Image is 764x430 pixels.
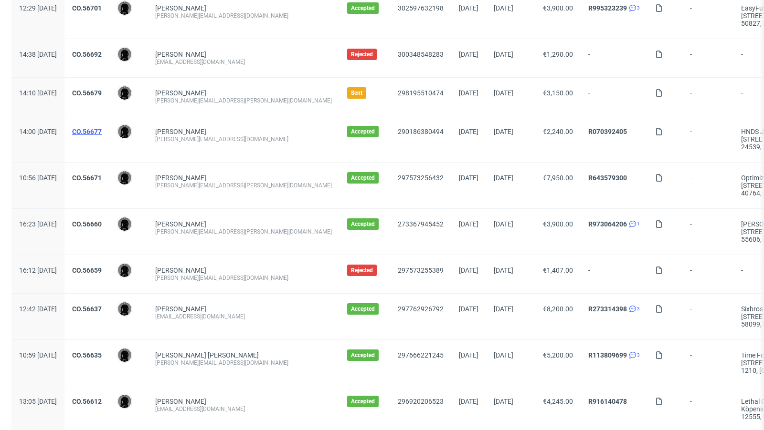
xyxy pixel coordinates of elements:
span: - [690,51,726,66]
img: Dawid Urbanowicz [118,48,131,61]
a: CO.56659 [72,266,102,274]
span: €1,407.00 [543,266,573,274]
span: [DATE] [494,398,513,405]
a: CO.56612 [72,398,102,405]
span: [DATE] [459,398,478,405]
img: Dawid Urbanowicz [118,171,131,184]
div: [EMAIL_ADDRESS][DOMAIN_NAME] [155,313,332,320]
span: 10:59 [DATE] [19,351,57,359]
a: [PERSON_NAME] [155,89,206,97]
span: [DATE] [459,4,478,12]
span: €7,950.00 [543,174,573,182]
a: R973064206 [588,220,627,228]
span: - [690,220,726,243]
span: €3,900.00 [543,4,573,12]
div: [PERSON_NAME][EMAIL_ADDRESS][DOMAIN_NAME] [155,274,332,282]
span: €8,200.00 [543,305,573,313]
a: 296920206523 [398,398,444,405]
span: 3 [637,305,640,313]
a: [PERSON_NAME] [155,266,206,274]
a: [PERSON_NAME] [155,305,206,313]
span: €3,900.00 [543,220,573,228]
a: CO.56692 [72,51,102,58]
a: R070392405 [588,128,627,135]
span: - [690,89,726,104]
a: [PERSON_NAME] [155,51,206,58]
span: Accepted [351,398,375,405]
span: [DATE] [459,89,478,97]
span: Rejected [351,266,373,274]
span: €3,150.00 [543,89,573,97]
span: 1 [637,220,640,228]
span: [DATE] [494,51,513,58]
span: 12:29 [DATE] [19,4,57,12]
img: Dawid Urbanowicz [118,395,131,408]
img: Dawid Urbanowicz [118,264,131,277]
span: €2,240.00 [543,128,573,135]
a: [PERSON_NAME] [PERSON_NAME] [155,351,259,359]
span: €1,290.00 [543,51,573,58]
a: 297573256432 [398,174,444,182]
span: [DATE] [494,128,513,135]
div: [EMAIL_ADDRESS][DOMAIN_NAME] [155,58,332,66]
span: 14:00 [DATE] [19,128,57,135]
a: 1 [627,220,640,228]
span: - [690,128,726,151]
span: 16:23 [DATE] [19,220,57,228]
img: Dawid Urbanowicz [118,125,131,138]
span: 10:56 [DATE] [19,174,57,182]
span: - [588,266,640,282]
img: Dawid Urbanowicz [118,302,131,316]
img: Dawid Urbanowicz [118,86,131,100]
img: Dawid Urbanowicz [118,1,131,15]
div: [PERSON_NAME][EMAIL_ADDRESS][DOMAIN_NAME] [155,135,332,143]
a: CO.56660 [72,220,102,228]
a: CO.56637 [72,305,102,313]
a: CO.56701 [72,4,102,12]
span: Accepted [351,351,375,359]
div: [EMAIL_ADDRESS][DOMAIN_NAME] [155,405,332,413]
span: Accepted [351,305,375,313]
a: 300348548283 [398,51,444,58]
span: [DATE] [494,174,513,182]
a: CO.56679 [72,89,102,97]
span: 13:05 [DATE] [19,398,57,405]
span: - [690,351,726,374]
div: [PERSON_NAME][EMAIL_ADDRESS][DOMAIN_NAME] [155,359,332,367]
a: [PERSON_NAME] [155,174,206,182]
span: 3 [637,351,640,359]
span: [DATE] [459,51,478,58]
span: [DATE] [494,266,513,274]
span: Sent [351,89,362,97]
a: R995323239 [588,4,627,12]
span: - [588,89,640,104]
div: [PERSON_NAME][EMAIL_ADDRESS][PERSON_NAME][DOMAIN_NAME] [155,182,332,189]
span: 16:12 [DATE] [19,266,57,274]
span: [DATE] [494,351,513,359]
a: R643579300 [588,174,627,182]
div: [PERSON_NAME][EMAIL_ADDRESS][DOMAIN_NAME] [155,12,332,20]
a: R113809699 [588,351,627,359]
a: 297762926792 [398,305,444,313]
a: CO.56635 [72,351,102,359]
span: [DATE] [459,128,478,135]
span: Accepted [351,174,375,182]
a: CO.56677 [72,128,102,135]
a: 290186380494 [398,128,444,135]
a: 297573255389 [398,266,444,274]
span: [DATE] [459,305,478,313]
span: [DATE] [459,266,478,274]
span: €4,245.00 [543,398,573,405]
span: Accepted [351,4,375,12]
a: [PERSON_NAME] [155,4,206,12]
img: Dawid Urbanowicz [118,348,131,362]
span: - [690,266,726,282]
span: - [690,174,726,197]
a: [PERSON_NAME] [155,398,206,405]
span: [DATE] [459,351,478,359]
span: - [690,305,726,328]
a: 302597632198 [398,4,444,12]
span: 14:10 [DATE] [19,89,57,97]
span: 3 [637,4,640,12]
a: 273367945452 [398,220,444,228]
